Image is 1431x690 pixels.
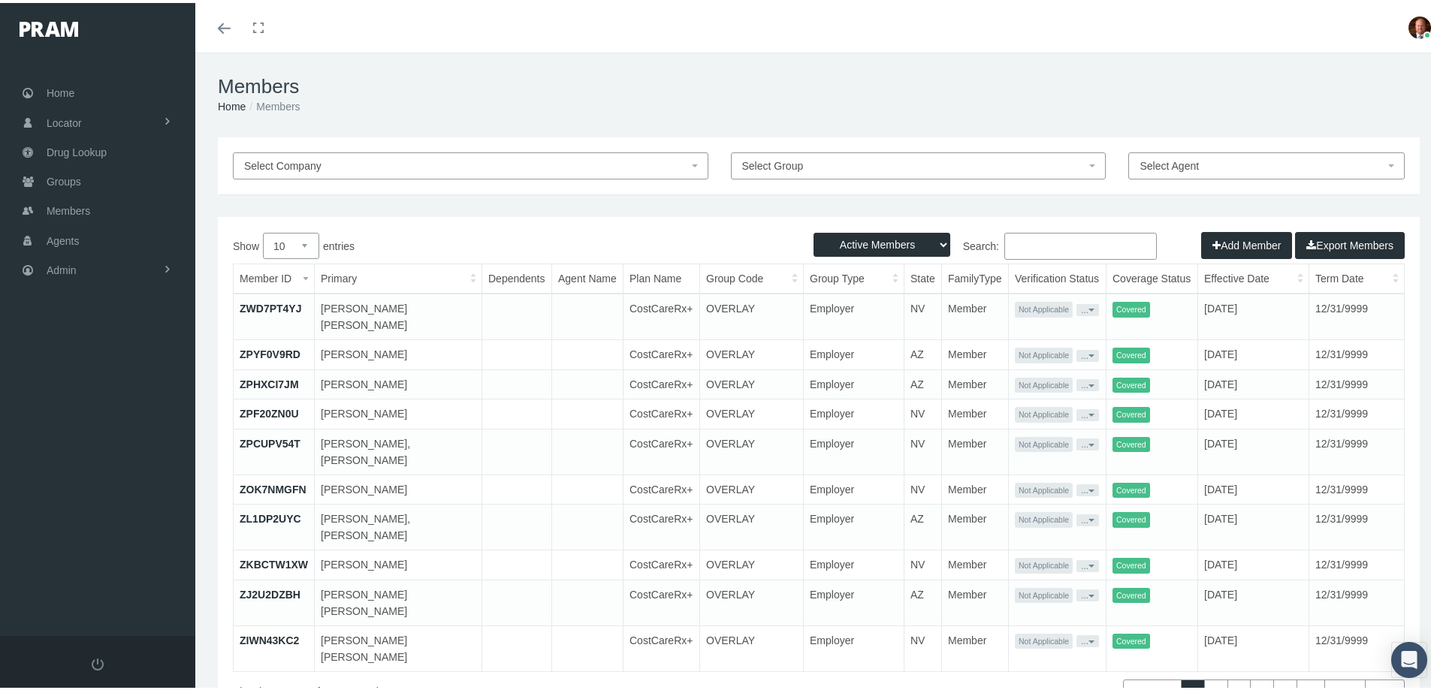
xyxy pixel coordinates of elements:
td: CostCareRx+ [623,502,700,547]
button: Add Member [1201,229,1292,256]
td: Employer [804,426,904,472]
span: Locator [47,106,82,134]
td: Employer [804,547,904,577]
td: 12/31/9999 [1309,291,1405,337]
button: ... [1076,511,1099,523]
td: [DATE] [1198,291,1309,337]
a: ZL1DP2UYC [240,510,301,522]
td: [PERSON_NAME] [PERSON_NAME] [315,577,482,622]
td: [DATE] [1198,337,1309,367]
span: Not Applicable [1015,631,1073,646]
td: CostCareRx+ [623,366,700,396]
td: AZ [904,366,942,396]
td: NV [904,472,942,502]
td: AZ [904,577,942,622]
td: [PERSON_NAME] [315,396,482,426]
th: Term Date: activate to sort column ascending [1309,261,1405,291]
a: ZIWN43KC2 [240,631,299,643]
button: ... [1076,557,1099,569]
th: Member ID: activate to sort column ascending [234,261,315,291]
button: ... [1076,301,1099,313]
td: CostCareRx+ [623,472,700,502]
img: S_Profile_Picture_693.jpg [1408,14,1431,36]
input: Search: [1004,230,1157,257]
td: OVERLAY [700,426,804,472]
span: Not Applicable [1015,434,1073,450]
td: Member [942,577,1009,622]
td: Member [942,502,1009,547]
td: Member [942,622,1009,668]
td: OVERLAY [700,337,804,367]
span: Covered [1112,480,1150,496]
td: 12/31/9999 [1309,366,1405,396]
span: Select Agent [1140,157,1199,169]
td: Member [942,472,1009,502]
a: ZJ2U2DZBH [240,586,300,598]
td: Member [942,426,1009,472]
button: ... [1076,586,1099,598]
td: Employer [804,472,904,502]
span: Covered [1112,375,1150,390]
td: [PERSON_NAME], [PERSON_NAME] [315,426,482,472]
td: Employer [804,577,904,622]
td: 12/31/9999 [1309,577,1405,622]
td: Employer [804,337,904,367]
td: NV [904,622,942,668]
span: Covered [1112,585,1150,601]
span: Not Applicable [1015,345,1073,360]
span: Groups [47,164,81,193]
span: Covered [1112,434,1150,450]
td: [DATE] [1198,472,1309,502]
a: ZPYF0V9RD [240,345,300,357]
button: Export Members [1295,229,1405,256]
td: [DATE] [1198,622,1309,668]
span: Not Applicable [1015,375,1073,390]
a: ZPHXCI7JM [240,375,299,387]
button: ... [1076,435,1099,447]
th: Coverage Status [1106,261,1198,291]
a: ZPCUPV54T [240,435,300,447]
select: Showentries [263,230,319,256]
td: AZ [904,502,942,547]
td: CostCareRx+ [623,547,700,577]
td: Member [942,396,1009,426]
td: Employer [804,366,904,396]
td: AZ [904,337,942,367]
td: Employer [804,502,904,547]
span: Not Applicable [1015,509,1073,525]
span: Not Applicable [1015,555,1073,571]
td: 12/31/9999 [1309,502,1405,547]
button: ... [1076,347,1099,359]
td: [PERSON_NAME] [PERSON_NAME] [315,622,482,668]
td: CostCareRx+ [623,577,700,622]
span: Drug Lookup [47,135,107,164]
span: Covered [1112,404,1150,420]
td: 12/31/9999 [1309,396,1405,426]
img: PRAM_20_x_78.png [20,19,78,34]
a: ZPF20ZN0U [240,405,299,417]
span: Covered [1112,299,1150,315]
th: Group Code: activate to sort column ascending [700,261,804,291]
th: FamilyType [942,261,1009,291]
span: Covered [1112,345,1150,360]
th: Dependents [482,261,552,291]
td: OVERLAY [700,396,804,426]
span: Covered [1112,631,1150,646]
th: Verification Status [1009,261,1106,291]
td: [PERSON_NAME] [PERSON_NAME] [315,291,482,337]
span: Not Applicable [1015,404,1073,420]
td: [DATE] [1198,396,1309,426]
a: ZKBCTW1XW [240,556,308,568]
td: OVERLAY [700,472,804,502]
td: [PERSON_NAME] [315,337,482,367]
td: 12/31/9999 [1309,426,1405,472]
td: 12/31/9999 [1309,547,1405,577]
button: ... [1076,406,1099,418]
td: OVERLAY [700,502,804,547]
td: [PERSON_NAME] [315,547,482,577]
label: Show entries [233,230,819,256]
td: CostCareRx+ [623,291,700,337]
span: Covered [1112,509,1150,525]
td: OVERLAY [700,366,804,396]
th: Primary: activate to sort column ascending [315,261,482,291]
